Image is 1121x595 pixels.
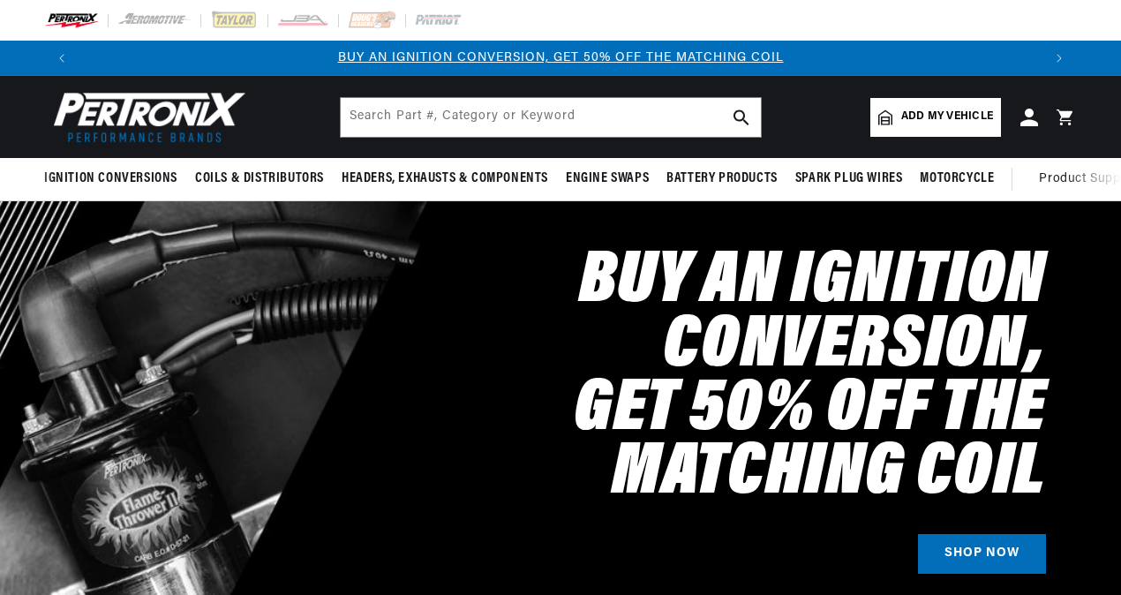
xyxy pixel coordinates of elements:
[918,534,1046,574] a: SHOP NOW
[920,169,994,188] span: Motorcycle
[79,49,1042,68] div: 1 of 3
[44,158,186,200] summary: Ignition Conversions
[44,41,79,76] button: Translation missing: en.sections.announcements.previous_announcement
[291,251,1046,506] h2: Buy an Ignition Conversion, Get 50% off the Matching Coil
[79,49,1042,68] div: Announcement
[658,158,786,200] summary: Battery Products
[186,158,333,200] summary: Coils & Distributors
[341,98,761,137] input: Search Part #, Category or Keyword
[870,98,1001,137] a: Add my vehicle
[1042,41,1077,76] button: Translation missing: en.sections.announcements.next_announcement
[195,169,324,188] span: Coils & Distributors
[342,169,548,188] span: Headers, Exhausts & Components
[722,98,761,137] button: search button
[901,109,993,125] span: Add my vehicle
[666,169,778,188] span: Battery Products
[44,169,177,188] span: Ignition Conversions
[786,158,912,200] summary: Spark Plug Wires
[44,87,247,147] img: Pertronix
[795,169,903,188] span: Spark Plug Wires
[557,158,658,200] summary: Engine Swaps
[333,158,557,200] summary: Headers, Exhausts & Components
[566,169,649,188] span: Engine Swaps
[338,51,784,64] a: BUY AN IGNITION CONVERSION, GET 50% OFF THE MATCHING COIL
[911,158,1003,200] summary: Motorcycle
